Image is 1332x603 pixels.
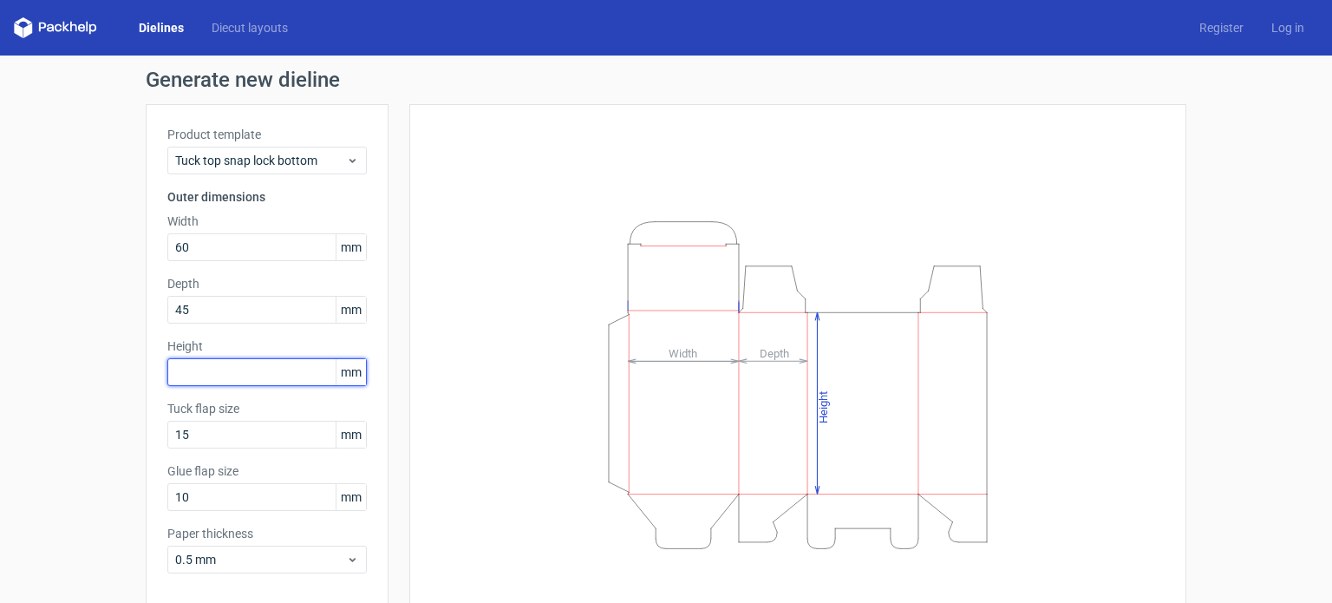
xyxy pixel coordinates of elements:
[167,275,367,292] label: Depth
[336,484,366,510] span: mm
[175,152,346,169] span: Tuck top snap lock bottom
[167,213,367,230] label: Width
[167,525,367,542] label: Paper thickness
[167,400,367,417] label: Tuck flap size
[125,19,198,36] a: Dielines
[167,462,367,480] label: Glue flap size
[336,422,366,448] span: mm
[167,338,367,355] label: Height
[167,188,367,206] h3: Outer dimensions
[198,19,302,36] a: Diecut layouts
[336,297,366,323] span: mm
[175,551,346,568] span: 0.5 mm
[167,126,367,143] label: Product template
[1185,19,1257,36] a: Register
[336,234,366,260] span: mm
[760,346,789,359] tspan: Depth
[1257,19,1318,36] a: Log in
[817,390,830,423] tspan: Height
[669,346,697,359] tspan: Width
[336,359,366,385] span: mm
[146,69,1186,90] h1: Generate new dieline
